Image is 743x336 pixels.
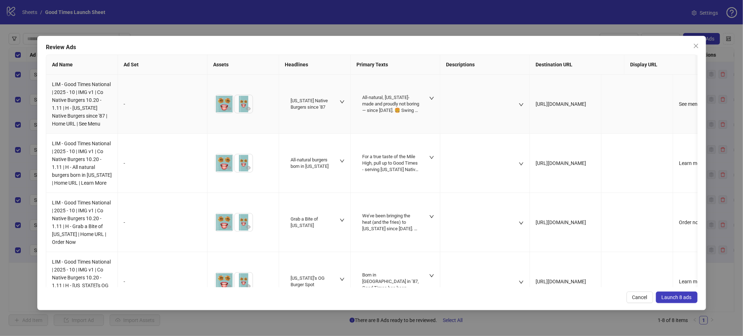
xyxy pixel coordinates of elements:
th: Descriptions [440,55,530,75]
button: Preview [244,164,253,172]
div: For a true taste of the Mile High, pull up to Good Times - serving [US_STATE] Native Burgers sinc... [362,153,420,173]
div: All-natural burgers born in [US_STATE] [291,157,330,170]
span: [URL][DOMAIN_NAME] [536,219,586,225]
img: Asset 1 [215,273,233,290]
th: Ad Name [46,55,118,75]
span: [URL][DOMAIN_NAME] [536,160,586,166]
span: eye [226,165,231,170]
div: - [124,159,201,167]
span: eye [226,106,231,111]
div: Grab a Bite of [US_STATE] [291,216,330,229]
span: eye [246,165,251,170]
div: - [124,218,201,226]
span: eye [226,284,231,289]
span: Launch 8 ads [661,294,691,300]
span: down [429,155,434,160]
span: down [340,277,345,282]
div: [US_STATE]’s OG Burger Spot [291,275,330,288]
button: Preview [244,104,253,113]
span: down [519,161,524,166]
img: Asset 2 [235,213,253,231]
button: Preview [225,164,233,172]
th: Primary Texts [351,55,440,75]
span: down [340,158,345,164]
div: [US_STATE] Native Burgers since '87 [291,98,330,110]
span: eye [246,224,251,229]
button: Preview [225,282,233,290]
img: Asset 1 [215,95,233,113]
button: Preview [244,282,253,290]
span: down [519,221,524,226]
span: down [429,96,434,101]
button: Cancel [626,292,653,303]
div: - [124,100,201,108]
span: down [340,99,345,104]
span: [URL][DOMAIN_NAME] [536,101,586,107]
button: Launch 8 ads [656,292,697,303]
div: Born in [GEOGRAPHIC_DATA] in ’87, Good Times has been serving all-natural burgers since before “a... [362,272,420,292]
span: [URL][DOMAIN_NAME] [536,279,586,284]
button: Close [690,40,701,52]
span: down [429,273,434,278]
span: Learn more [679,160,704,166]
button: Preview [225,104,233,113]
span: Order now [679,219,702,225]
th: Assets [207,55,279,75]
div: Review Ads [46,43,698,52]
span: LIM - Good Times National | 2025 - 10 | IMG v1 | Co Native Burgers 10.20 - 1.11 | H - All natural... [52,141,112,186]
div: We’ve been bringing the heat (and the fries) to [US_STATE] since [DATE]. Forget those other guys ... [362,213,420,232]
th: Display URL [624,55,696,75]
span: eye [226,224,231,229]
div: All-natural, [US_STATE]-made and proudly not boring — since [DATE]. 🍔 Swing by and taste what [US... [362,94,420,114]
span: down [519,280,524,285]
span: eye [246,106,251,111]
span: LIM - Good Times National | 2025 - 10 | IMG v1 | Co Native Burgers 10.20 - 1.11 | H - [US_STATE] ... [52,81,111,127]
span: close [693,43,699,49]
span: down [429,214,434,219]
span: down [519,102,524,107]
button: Preview [244,223,253,231]
div: - [124,278,201,285]
img: Asset 2 [235,154,253,172]
img: Asset 2 [235,95,253,113]
img: Asset 2 [235,273,253,290]
th: Headlines [279,55,351,75]
button: Preview [225,223,233,231]
span: eye [246,284,251,289]
span: See menu [679,101,700,107]
th: Ad Set [118,55,207,75]
span: Cancel [632,294,647,300]
span: Learn more [679,279,704,284]
img: Asset 1 [215,213,233,231]
span: LIM - Good Times National | 2025 - 10 | IMG v1 | Co Native Burgers 10.20 - 1.11 | H - Grab a Bite... [52,200,111,245]
th: Destination URL [530,55,624,75]
span: down [340,218,345,223]
img: Asset 1 [215,154,233,172]
span: LIM - Good Times National | 2025 - 10 | IMG v1 | Co Native Burgers 10.20 - 1.11 | H - [US_STATE]'... [52,259,111,304]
